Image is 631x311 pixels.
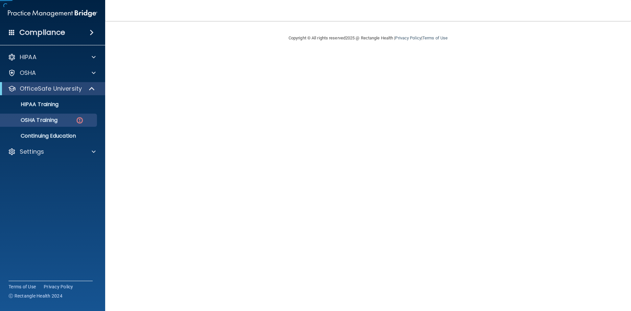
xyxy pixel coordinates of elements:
img: PMB logo [8,7,97,20]
img: danger-circle.6113f641.png [76,116,84,124]
p: HIPAA Training [4,101,58,108]
a: Terms of Use [9,283,36,290]
a: Settings [8,148,96,156]
p: OSHA Training [4,117,58,123]
a: OfficeSafe University [8,85,95,93]
a: Privacy Policy [395,35,421,40]
a: Privacy Policy [44,283,73,290]
div: Copyright © All rights reserved 2025 @ Rectangle Health | | [248,28,488,49]
a: Terms of Use [422,35,448,40]
p: OSHA [20,69,36,77]
p: HIPAA [20,53,36,61]
p: Settings [20,148,44,156]
a: HIPAA [8,53,96,61]
a: OSHA [8,69,96,77]
h4: Compliance [19,28,65,37]
p: OfficeSafe University [20,85,82,93]
p: Continuing Education [4,133,94,139]
span: Ⓒ Rectangle Health 2024 [9,293,62,299]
